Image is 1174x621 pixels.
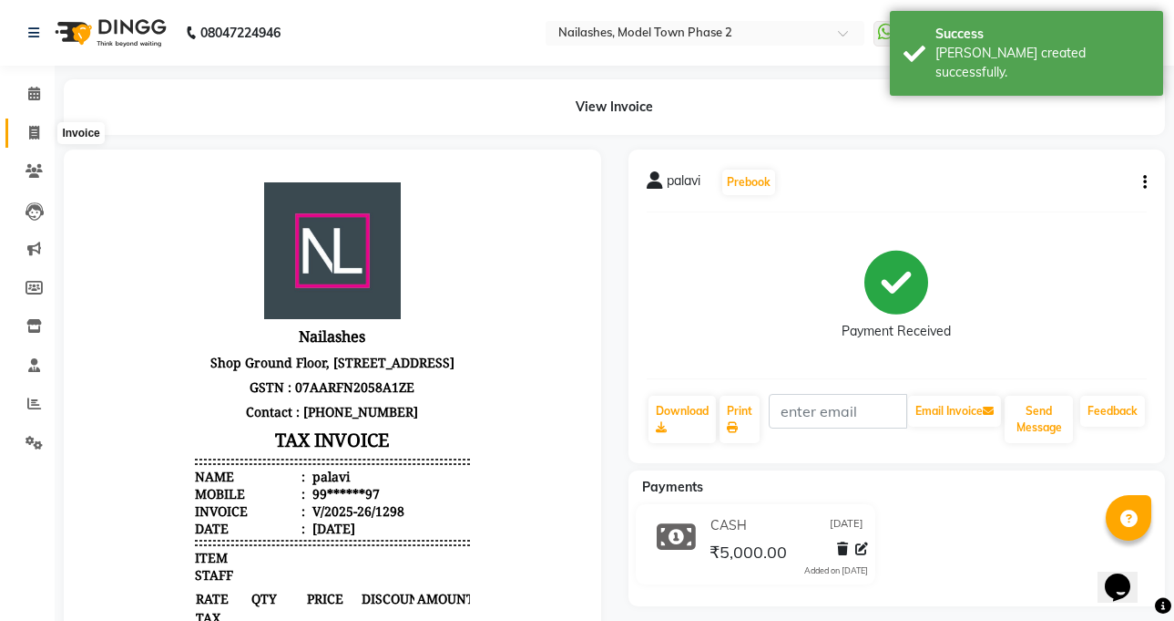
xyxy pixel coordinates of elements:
[334,505,388,524] span: ₹5,000.00
[113,505,167,524] span: ₹6,000.00
[219,335,223,352] span: :
[113,603,204,620] div: GRAND TOTAL
[113,182,388,207] p: Shop Ground Floor, [STREET_ADDRESS]
[113,492,214,505] small: by [PERSON_NAME]
[710,542,787,567] span: ₹5,000.00
[769,394,908,429] input: enter email
[1080,396,1145,427] a: Feedback
[113,317,223,335] div: Mobile
[219,352,223,369] span: :
[279,421,332,440] span: DISCOUNT
[710,516,747,535] span: CASH
[113,585,139,603] div: NET
[113,155,388,182] h3: Nailashes
[336,568,388,585] div: ₹1,000.00
[648,396,716,443] a: Download
[113,551,179,568] div: SUBTOTAL
[224,421,278,440] span: PRICE
[336,585,388,603] div: ₹5,000.00
[113,256,388,288] h3: TAX INVOICE
[46,7,171,58] img: logo
[935,44,1149,82] div: Bill created successfully.
[667,171,700,197] span: palavi
[113,335,223,352] div: Invoice
[642,479,703,495] span: Payments
[224,505,278,524] span: ₹6,000.00
[334,421,388,440] span: AMOUNT
[113,398,151,416] span: STAFF
[113,381,146,398] span: ITEM
[113,440,167,460] span: TAX
[722,170,775,195] button: Prebook
[113,421,167,440] span: RATE
[168,505,222,524] span: 1
[279,505,332,524] span: ₹1,000.00
[842,322,951,341] div: Payment Received
[113,568,179,585] div: DISCOUNT
[720,396,760,443] a: Print
[57,122,104,144] div: Invoice
[227,352,273,369] div: [DATE]
[219,317,223,335] span: :
[1097,548,1156,603] iframe: chat widget
[227,300,268,317] div: palavi
[113,352,223,369] div: Date
[64,79,1165,135] div: View Invoice
[113,474,258,492] span: At Rs. 5000 Get Rs. 6000
[168,421,222,440] span: QTY
[336,551,388,568] div: ₹6,000.00
[113,207,388,232] p: GSTN : 07AARFN2058A1ZE
[908,396,1001,427] button: Email Invoice
[336,603,388,620] div: ₹5,000.00
[227,335,322,352] div: V/2025-26/1298
[113,300,223,317] div: Name
[830,516,863,535] span: [DATE]
[113,524,167,543] span: ₹0.00
[219,300,223,317] span: :
[804,564,868,577] div: Added on [DATE]
[182,15,319,151] img: file_1673680219345.jpeg
[935,25,1149,44] div: Success
[113,232,388,256] p: Contact : [PHONE_NUMBER]
[200,7,281,58] b: 08047224946
[1005,396,1073,443] button: Send Message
